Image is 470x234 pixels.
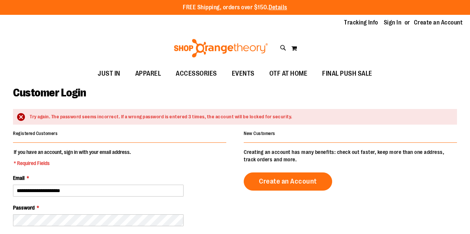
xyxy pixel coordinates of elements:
[14,159,131,167] span: * Required Fields
[414,19,463,27] a: Create an Account
[269,4,287,11] a: Details
[232,65,255,82] span: EVENTS
[315,65,380,82] a: FINAL PUSH SALE
[90,65,128,82] a: JUST IN
[128,65,169,82] a: APPAREL
[173,39,269,57] img: Shop Orangetheory
[13,175,25,181] span: Email
[30,113,450,121] div: Try again. The password seems incorrect. If a wrong password is entered 3 times, the account will...
[244,131,275,136] strong: New Customers
[224,65,262,82] a: EVENTS
[13,205,35,211] span: Password
[176,65,217,82] span: ACCESSORIES
[384,19,402,27] a: Sign In
[259,177,317,185] span: Create an Account
[269,65,308,82] span: OTF AT HOME
[262,65,315,82] a: OTF AT HOME
[98,65,120,82] span: JUST IN
[322,65,372,82] span: FINAL PUSH SALE
[244,148,457,163] p: Creating an account has many benefits: check out faster, keep more than one address, track orders...
[183,3,287,12] p: FREE Shipping, orders over $150.
[135,65,161,82] span: APPAREL
[13,86,86,99] span: Customer Login
[344,19,378,27] a: Tracking Info
[13,148,132,167] legend: If you have an account, sign in with your email address.
[244,172,332,191] a: Create an Account
[168,65,224,82] a: ACCESSORIES
[13,131,58,136] strong: Registered Customers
